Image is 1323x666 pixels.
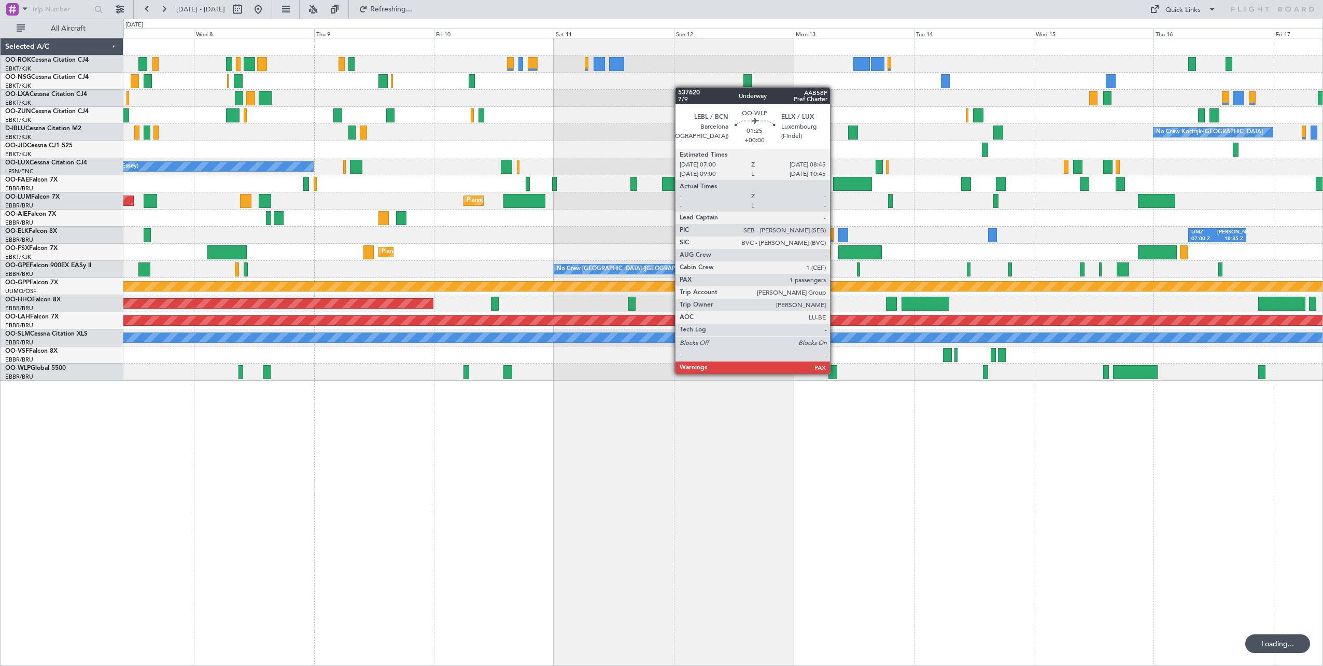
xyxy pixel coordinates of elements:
[5,133,31,141] a: EBKT/KJK
[194,29,314,38] div: Wed 8
[5,74,31,80] span: OO-NSG
[5,373,33,381] a: EBBR/BRU
[5,108,89,115] a: OO-ZUNCessna Citation CJ4
[5,304,33,312] a: EBBR/BRU
[5,202,33,210] a: EBBR/BRU
[5,116,31,124] a: EBKT/KJK
[5,160,87,166] a: OO-LUXCessna Citation CJ4
[370,6,413,13] span: Refreshing...
[5,168,34,175] a: LFSN/ENC
[5,314,59,320] a: OO-LAHFalcon 7X
[382,244,502,260] div: Planned Maint Kortrijk-[GEOGRAPHIC_DATA]
[5,297,61,303] a: OO-HHOFalcon 8X
[5,287,36,295] a: UUMO/OSF
[1165,5,1201,16] div: Quick Links
[5,262,30,269] span: OO-GPE
[5,82,31,90] a: EBKT/KJK
[5,211,27,217] span: OO-AIE
[32,2,91,17] input: Trip Number
[314,29,434,38] div: Thu 9
[557,261,730,277] div: No Crew [GEOGRAPHIC_DATA] ([GEOGRAPHIC_DATA] National)
[5,322,33,329] a: EBBR/BRU
[5,150,31,158] a: EBKT/KJK
[354,1,416,18] button: Refreshing...
[1217,235,1243,243] div: 18:35 Z
[5,185,33,192] a: EBBR/BRU
[554,29,673,38] div: Sat 11
[794,29,913,38] div: Mon 13
[5,74,89,80] a: OO-NSGCessna Citation CJ4
[11,20,112,37] button: All Aircraft
[5,126,81,132] a: D-IBLUCessna Citation M2
[5,91,30,98] span: OO-LXA
[5,331,88,337] a: OO-SLMCessna Citation XLS
[5,314,30,320] span: OO-LAH
[5,108,31,115] span: OO-ZUN
[5,219,33,227] a: EBBR/BRU
[5,143,27,149] span: OO-JID
[434,29,554,38] div: Fri 10
[1191,229,1217,236] div: LIMZ
[5,211,56,217] a: OO-AIEFalcon 7X
[5,262,91,269] a: OO-GPEFalcon 900EX EASy II
[1191,235,1217,243] div: 07:00 Z
[5,228,29,234] span: OO-ELK
[27,25,109,32] span: All Aircraft
[5,143,73,149] a: OO-JIDCessna CJ1 525
[5,348,58,354] a: OO-VSFFalcon 8X
[5,57,31,63] span: OO-ROK
[1153,29,1273,38] div: Thu 16
[5,177,58,183] a: OO-FAEFalcon 7X
[5,126,25,132] span: D-IBLU
[5,365,31,371] span: OO-WLP
[5,245,29,252] span: OO-FSX
[756,176,847,191] div: Planned Maint Melsbroek Air Base
[5,65,31,73] a: EBKT/KJK
[5,253,31,261] a: EBKT/KJK
[5,245,58,252] a: OO-FSXFalcon 7X
[5,280,58,286] a: OO-GPPFalcon 7X
[5,348,29,354] span: OO-VSF
[74,29,194,38] div: Tue 7
[5,57,89,63] a: OO-ROKCessna Citation CJ4
[125,21,143,30] div: [DATE]
[1245,634,1310,653] div: Loading...
[1145,1,1221,18] button: Quick Links
[5,236,33,244] a: EBBR/BRU
[5,91,87,98] a: OO-LXACessna Citation CJ4
[5,177,29,183] span: OO-FAE
[1217,229,1243,236] div: [PERSON_NAME]
[467,193,654,209] div: Planned Maint [GEOGRAPHIC_DATA] ([GEOGRAPHIC_DATA] National)
[5,331,30,337] span: OO-SLM
[1034,29,1153,38] div: Wed 15
[914,29,1034,38] div: Tue 14
[5,194,31,200] span: OO-LUM
[5,365,66,371] a: OO-WLPGlobal 5500
[5,160,30,166] span: OO-LUX
[5,339,33,346] a: EBBR/BRU
[5,280,30,286] span: OO-GPP
[5,270,33,278] a: EBBR/BRU
[5,99,31,107] a: EBKT/KJK
[5,228,57,234] a: OO-ELKFalcon 8X
[674,29,794,38] div: Sun 12
[5,356,33,364] a: EBBR/BRU
[176,5,225,14] span: [DATE] - [DATE]
[1156,124,1263,140] div: No Crew Kortrijk-[GEOGRAPHIC_DATA]
[5,297,32,303] span: OO-HHO
[5,194,60,200] a: OO-LUMFalcon 7X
